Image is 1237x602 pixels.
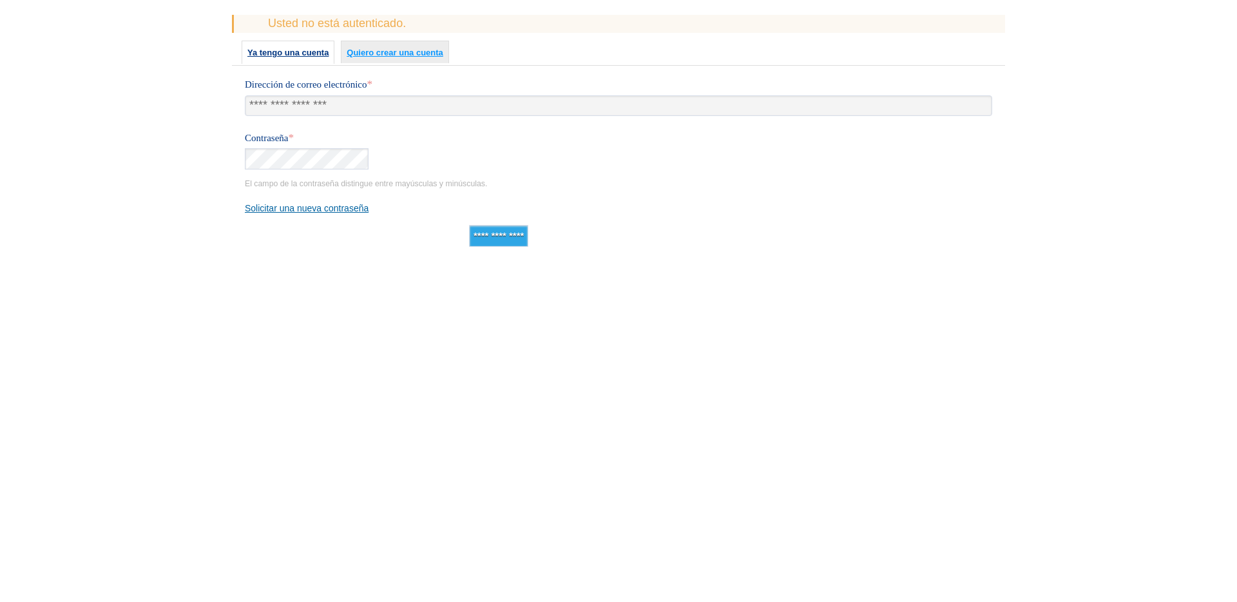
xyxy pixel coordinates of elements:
div: El campo de la contraseña distingue entre mayúsculas y minúsculas. [245,176,487,191]
span: Este campo es obligatorio. [367,78,372,90]
a: Ya tengo una cuenta [242,41,334,64]
a: Quiero crear una cuenta [341,41,449,63]
a: Solicitar una nueva contraseña [245,203,369,213]
label: Dirección de correo electrónico [245,78,372,91]
div: Usted no está autenticado. [232,15,1005,33]
span: Este campo es obligatorio. [288,131,294,144]
label: Contraseña [245,131,294,144]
